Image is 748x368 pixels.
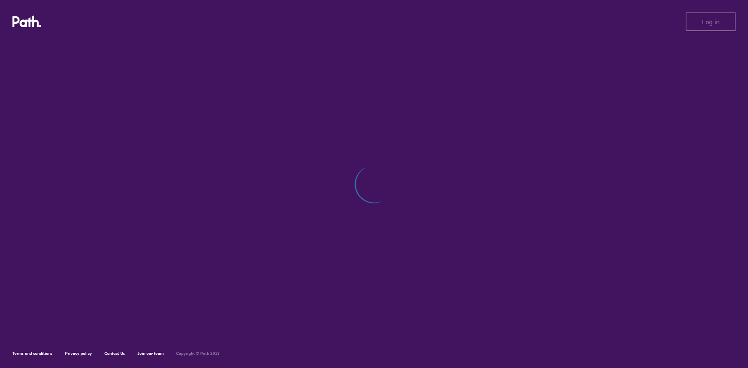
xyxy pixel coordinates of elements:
span: Log in [702,18,720,25]
button: Log in [686,12,736,31]
a: Privacy policy [65,351,92,356]
a: Contact Us [104,351,125,356]
a: Join our team [138,351,164,356]
a: Terms and conditions [12,351,53,356]
h6: Copyright © Path 2018 [176,351,220,356]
